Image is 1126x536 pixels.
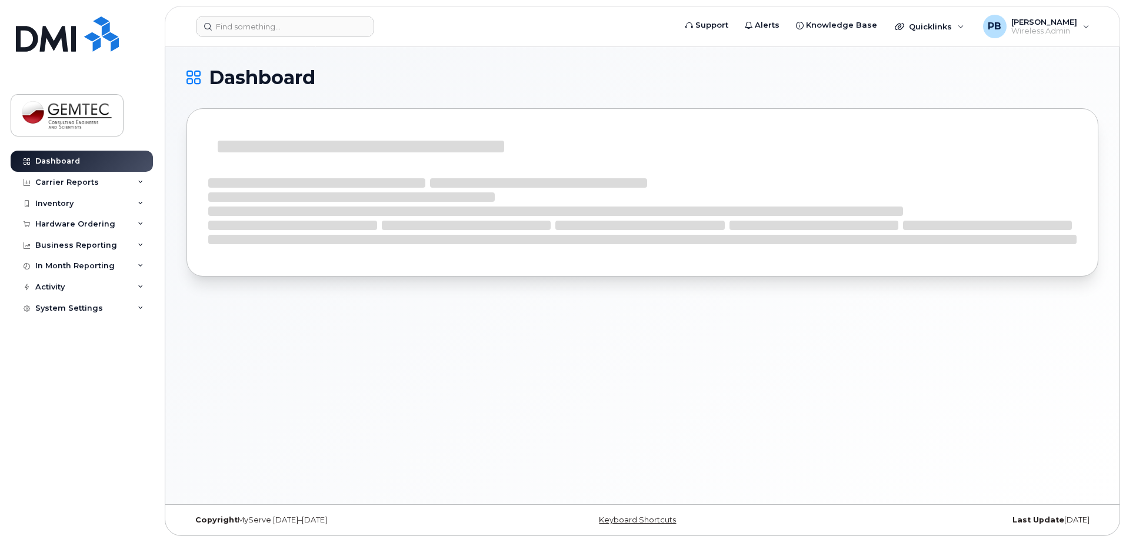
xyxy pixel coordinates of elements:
a: Keyboard Shortcuts [599,515,676,524]
strong: Last Update [1012,515,1064,524]
div: [DATE] [794,515,1098,525]
div: MyServe [DATE]–[DATE] [186,515,491,525]
span: Dashboard [209,69,315,86]
strong: Copyright [195,515,238,524]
